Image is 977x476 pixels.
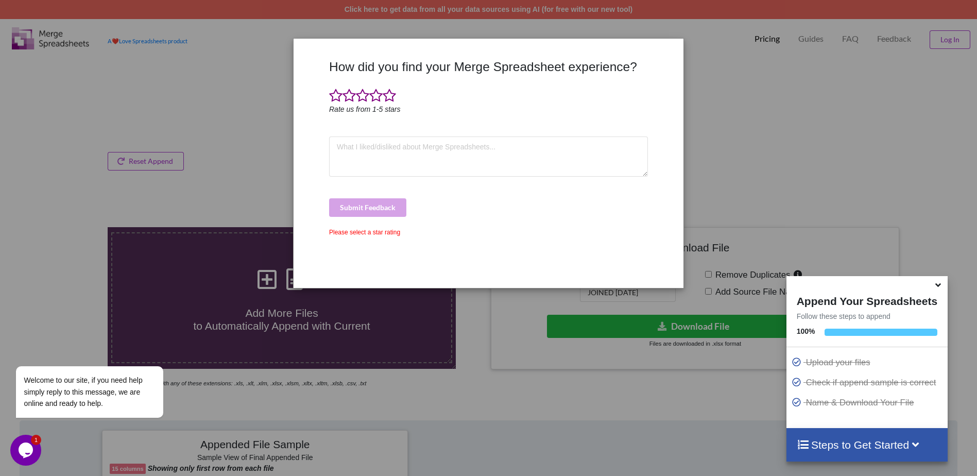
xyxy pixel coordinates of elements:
[797,327,815,335] b: 100 %
[329,228,648,237] div: Please select a star rating
[10,273,196,430] iframe: chat widget
[786,311,948,321] p: Follow these steps to append
[10,435,43,466] iframe: chat widget
[786,292,948,308] h4: Append Your Spreadsheets
[792,356,945,369] p: Upload your files
[792,376,945,389] p: Check if append sample is correct
[329,105,401,113] i: Rate us from 1-5 stars
[797,438,937,451] h4: Steps to Get Started
[792,396,945,409] p: Name & Download Your File
[329,59,648,74] h3: How did you find your Merge Spreadsheet experience?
